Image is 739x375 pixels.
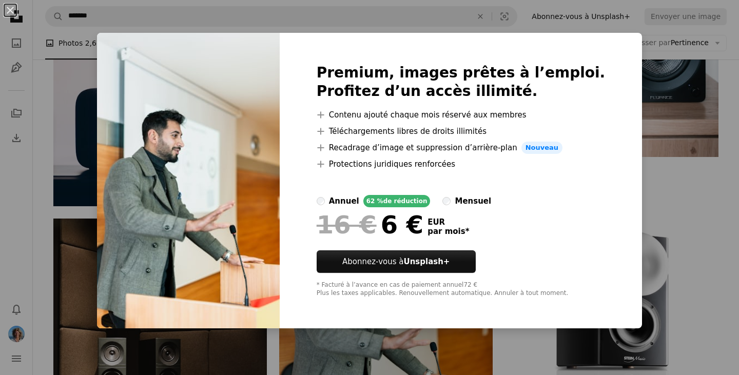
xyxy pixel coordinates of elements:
li: Téléchargements libres de droits illimités [317,125,606,137]
div: annuel [329,195,359,207]
a: Abonnez-vous àUnsplash+ [317,250,476,273]
span: EUR [427,218,469,227]
span: par mois * [427,227,469,236]
h2: Premium, images prêtes à l’emploi. Profitez d’un accès illimité. [317,64,606,101]
span: Nouveau [521,142,562,154]
strong: Unsplash+ [403,257,450,266]
input: annuel62 %de réduction [317,197,325,205]
img: premium_photo-1705267936133-2235344e0d8d [97,33,280,328]
span: 16 € [317,211,377,238]
div: 6 € [317,211,423,238]
div: * Facturé à l’avance en cas de paiement annuel 72 € Plus les taxes applicables. Renouvellement au... [317,281,606,298]
li: Protections juridiques renforcées [317,158,606,170]
input: mensuel [442,197,451,205]
li: Recadrage d’image et suppression d’arrière-plan [317,142,606,154]
div: 62 % de réduction [363,195,431,207]
li: Contenu ajouté chaque mois réservé aux membres [317,109,606,121]
div: mensuel [455,195,491,207]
